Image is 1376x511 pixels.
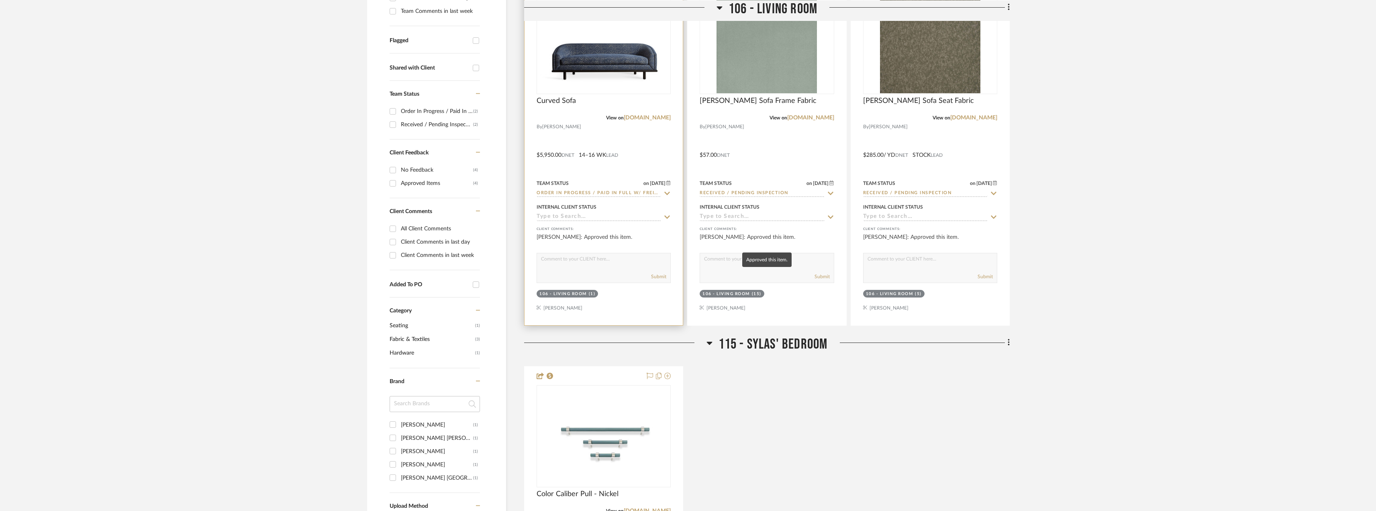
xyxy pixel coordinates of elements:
[390,308,412,314] span: Category
[390,65,469,72] div: Shared with Client
[473,105,478,118] div: (2)
[863,180,895,187] div: Team Status
[473,118,478,131] div: (2)
[390,150,429,156] span: Client Feedback
[649,181,666,186] span: [DATE]
[473,458,478,471] div: (1)
[537,203,596,211] div: Internal Client Status
[537,490,619,499] span: Color Caliber Pull - Nickel
[473,419,478,431] div: (1)
[806,181,812,186] span: on
[401,472,473,484] div: [PERSON_NAME] [GEOGRAPHIC_DATA]
[719,336,828,353] span: 115 - Sylas' Bedroom
[390,503,428,509] span: Upload Method
[863,203,923,211] div: Internal Client Status
[554,386,654,486] img: Color Caliber Pull - Nickel
[537,190,661,197] input: Type to Search…
[401,222,478,235] div: All Client Comments
[475,333,480,346] span: (3)
[700,123,705,131] span: By
[976,181,993,186] span: [DATE]
[702,291,750,297] div: 106 - Living Room
[643,181,649,186] span: on
[473,164,478,176] div: (4)
[401,249,478,262] div: Client Comments in last week
[770,115,787,120] span: View on
[475,347,480,359] span: (1)
[815,273,830,280] button: Submit
[401,445,473,458] div: [PERSON_NAME]
[537,123,542,131] span: By
[390,209,432,214] span: Client Comments
[401,105,473,118] div: Order In Progress / Paid In Full w/ Freight, No Balance due
[401,5,478,18] div: Team Comments in last week
[537,213,661,221] input: Type to Search…
[863,233,997,249] div: [PERSON_NAME]: Approved this item.
[401,177,473,190] div: Approved Items
[866,291,913,297] div: 106 - Living Room
[606,115,624,120] span: View on
[390,37,469,44] div: Flagged
[787,115,834,121] a: [DOMAIN_NAME]
[401,118,473,131] div: Received / Pending Inspection
[401,458,473,471] div: [PERSON_NAME]
[863,213,988,221] input: Type to Search…
[700,213,824,221] input: Type to Search…
[542,123,581,131] span: [PERSON_NAME]
[869,123,908,131] span: [PERSON_NAME]
[700,190,824,197] input: Type to Search…
[401,236,478,248] div: Client Comments in last day
[473,432,478,445] div: (1)
[700,233,834,249] div: [PERSON_NAME]: Approved this item.
[390,319,473,332] span: Seating
[651,273,666,280] button: Submit
[537,180,569,187] div: Team Status
[624,115,671,121] a: [DOMAIN_NAME]
[475,319,480,332] span: (1)
[390,396,480,412] input: Search Brands
[401,419,473,431] div: [PERSON_NAME]
[401,164,473,176] div: No Feedback
[539,291,587,297] div: 106 - Living Room
[705,123,744,131] span: [PERSON_NAME]
[537,233,671,249] div: [PERSON_NAME]: Approved this item.
[700,180,732,187] div: Team Status
[970,181,976,186] span: on
[700,203,759,211] div: Internal Client Status
[812,181,829,186] span: [DATE]
[978,273,993,280] button: Submit
[700,96,817,105] span: [PERSON_NAME] Sofa Frame Fabric
[933,115,950,120] span: View on
[390,379,404,384] span: Brand
[390,91,419,97] span: Team Status
[473,445,478,458] div: (1)
[589,291,596,297] div: (1)
[473,472,478,484] div: (1)
[950,115,997,121] a: [DOMAIN_NAME]
[473,177,478,190] div: (4)
[915,291,922,297] div: (5)
[537,96,576,105] span: Curved Sofa
[390,346,473,360] span: Hardware
[863,123,869,131] span: By
[401,432,473,445] div: [PERSON_NAME] [PERSON_NAME]
[752,291,761,297] div: (15)
[863,96,974,105] span: [PERSON_NAME] Sofa Seat Fabric
[390,332,473,346] span: Fabric & Textiles
[390,281,469,288] div: Added To PO
[863,190,988,197] input: Type to Search…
